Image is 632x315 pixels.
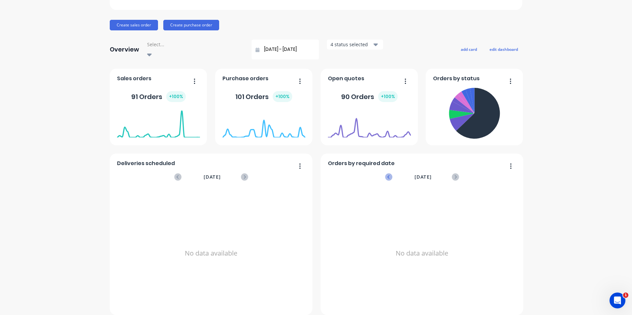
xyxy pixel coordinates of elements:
button: Create purchase order [163,20,219,30]
span: Sales orders [117,75,151,83]
div: 91 Orders [131,91,186,102]
button: 4 status selected [327,40,383,50]
span: 1 [623,293,628,298]
div: 4 status selected [331,41,372,48]
iframe: Intercom live chat [610,293,625,308]
button: edit dashboard [485,45,522,53]
span: Deliveries scheduled [117,159,175,167]
div: 90 Orders [341,91,398,102]
span: [DATE] [415,173,432,181]
button: Create sales order [110,20,158,30]
span: Open quotes [328,75,364,83]
span: Purchase orders [222,75,268,83]
span: [DATE] [204,173,221,181]
div: + 100 % [273,91,292,102]
button: add card [456,45,481,53]
div: + 100 % [166,91,186,102]
span: Orders by status [433,75,480,83]
div: + 100 % [378,91,398,102]
div: Overview [110,43,139,56]
div: 101 Orders [235,91,292,102]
